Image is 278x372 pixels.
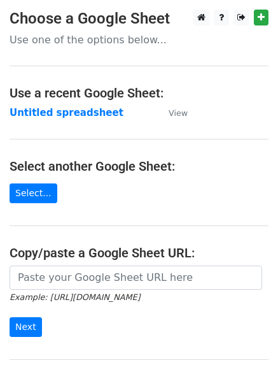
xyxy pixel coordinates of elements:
[169,108,188,118] small: View
[156,107,188,118] a: View
[10,266,262,290] input: Paste your Google Sheet URL here
[10,33,268,46] p: Use one of the options below...
[10,159,268,174] h4: Select another Google Sheet:
[10,107,123,118] a: Untitled spreadsheet
[10,245,268,261] h4: Copy/paste a Google Sheet URL:
[10,292,140,302] small: Example: [URL][DOMAIN_NAME]
[10,183,57,203] a: Select...
[10,85,268,101] h4: Use a recent Google Sheet:
[10,10,268,28] h3: Choose a Google Sheet
[10,317,42,337] input: Next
